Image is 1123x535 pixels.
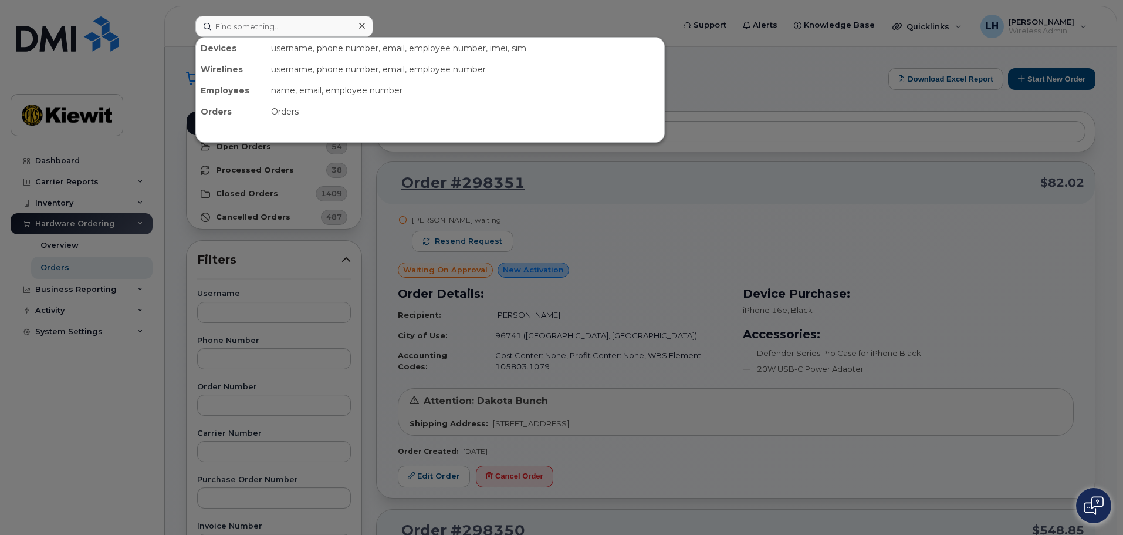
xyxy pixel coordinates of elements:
div: Employees [196,80,266,101]
div: Orders [196,101,266,122]
div: username, phone number, email, employee number [266,59,664,80]
div: Wirelines [196,59,266,80]
img: Open chat [1084,496,1104,515]
div: username, phone number, email, employee number, imei, sim [266,38,664,59]
div: Devices [196,38,266,59]
div: name, email, employee number [266,80,664,101]
div: Orders [266,101,664,122]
